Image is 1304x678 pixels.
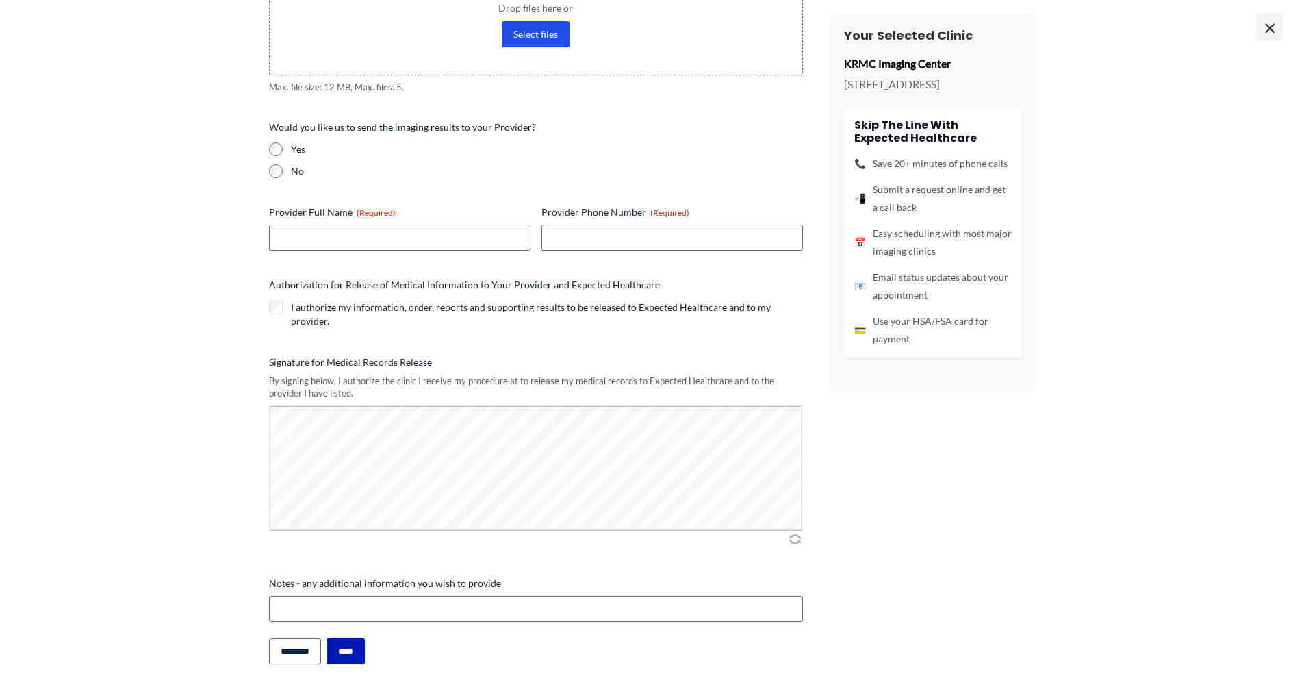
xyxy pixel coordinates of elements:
[854,268,1012,304] li: Email status updates about your appointment
[787,532,803,546] img: Clear Signature
[541,205,803,219] label: Provider Phone Number
[502,21,570,47] button: select files, imaging order or prescription(required)
[291,164,803,178] label: No
[854,181,1012,216] li: Submit a request online and get a call back
[297,3,775,13] span: Drop files here or
[1256,14,1283,41] span: ×
[854,118,1012,145] h4: Skip the line with Expected Healthcare
[854,190,866,208] span: 📲
[854,321,866,339] span: 💳
[269,121,536,134] legend: Would you like us to send the imaging results to your Provider?
[269,577,803,590] label: Notes - any additional information you wish to provide
[269,278,660,292] legend: Authorization for Release of Medical Information to Your Provider and Expected Healthcare
[844,74,1022,95] p: [STREET_ADDRESS]
[357,208,396,218] span: (Required)
[269,81,803,94] span: Max. file size: 12 MB, Max. files: 5.
[269,205,530,219] label: Provider Full Name
[269,355,803,369] label: Signature for Medical Records Release
[854,155,866,173] span: 📞
[854,234,866,251] span: 📅
[844,53,1022,74] p: KRMC Imaging Center
[854,225,1012,260] li: Easy scheduling with most major imaging clinics
[291,142,803,156] label: Yes
[854,312,1012,348] li: Use your HSA/FSA card for payment
[291,301,803,328] label: I authorize my information, order, reports and supporting results to be released to Expected Heal...
[854,155,1012,173] li: Save 20+ minutes of phone calls
[854,277,866,295] span: 📧
[844,27,1022,43] h3: Your Selected Clinic
[650,208,689,218] span: (Required)
[269,375,803,400] div: By signing below, I authorize the clinic I receive my procedure at to release my medical records ...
